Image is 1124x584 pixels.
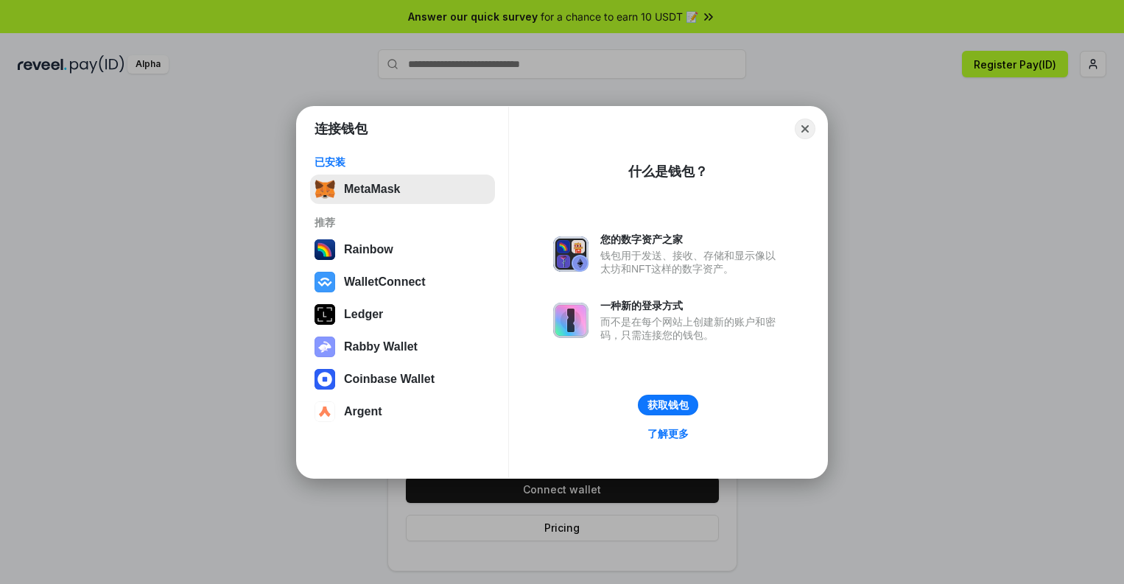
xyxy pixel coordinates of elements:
img: svg+xml,%3Csvg%20width%3D%2228%22%20height%3D%2228%22%20viewBox%3D%220%200%2028%2028%22%20fill%3D... [315,272,335,292]
div: 钱包用于发送、接收、存储和显示像以太坊和NFT这样的数字资产。 [600,249,783,275]
div: 什么是钱包？ [628,163,708,180]
a: 了解更多 [639,424,698,443]
div: Rabby Wallet [344,340,418,353]
button: Close [795,119,815,139]
img: svg+xml,%3Csvg%20xmlns%3D%22http%3A%2F%2Fwww.w3.org%2F2000%2Fsvg%22%20fill%3D%22none%22%20viewBox... [315,337,335,357]
img: svg+xml,%3Csvg%20width%3D%22120%22%20height%3D%22120%22%20viewBox%3D%220%200%20120%20120%22%20fil... [315,239,335,260]
img: svg+xml,%3Csvg%20xmlns%3D%22http%3A%2F%2Fwww.w3.org%2F2000%2Fsvg%22%20width%3D%2228%22%20height%3... [315,304,335,325]
div: 推荐 [315,216,491,229]
img: svg+xml,%3Csvg%20width%3D%2228%22%20height%3D%2228%22%20viewBox%3D%220%200%2028%2028%22%20fill%3D... [315,401,335,422]
img: svg+xml,%3Csvg%20fill%3D%22none%22%20height%3D%2233%22%20viewBox%3D%220%200%2035%2033%22%20width%... [315,179,335,200]
h1: 连接钱包 [315,120,368,138]
button: Ledger [310,300,495,329]
button: Rabby Wallet [310,332,495,362]
img: svg+xml,%3Csvg%20width%3D%2228%22%20height%3D%2228%22%20viewBox%3D%220%200%2028%2028%22%20fill%3D... [315,369,335,390]
div: MetaMask [344,183,400,196]
button: WalletConnect [310,267,495,297]
div: 获取钱包 [647,398,689,412]
div: 了解更多 [647,427,689,440]
div: Coinbase Wallet [344,373,435,386]
div: 已安装 [315,155,491,169]
img: svg+xml,%3Csvg%20xmlns%3D%22http%3A%2F%2Fwww.w3.org%2F2000%2Fsvg%22%20fill%3D%22none%22%20viewBox... [553,236,589,272]
button: Rainbow [310,235,495,264]
button: MetaMask [310,175,495,204]
div: 一种新的登录方式 [600,299,783,312]
div: 您的数字资产之家 [600,233,783,246]
img: svg+xml,%3Csvg%20xmlns%3D%22http%3A%2F%2Fwww.w3.org%2F2000%2Fsvg%22%20fill%3D%22none%22%20viewBox... [553,303,589,338]
div: 而不是在每个网站上创建新的账户和密码，只需连接您的钱包。 [600,315,783,342]
div: Argent [344,405,382,418]
div: Ledger [344,308,383,321]
button: Argent [310,397,495,426]
div: Rainbow [344,243,393,256]
div: WalletConnect [344,275,426,289]
button: Coinbase Wallet [310,365,495,394]
button: 获取钱包 [638,395,698,415]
